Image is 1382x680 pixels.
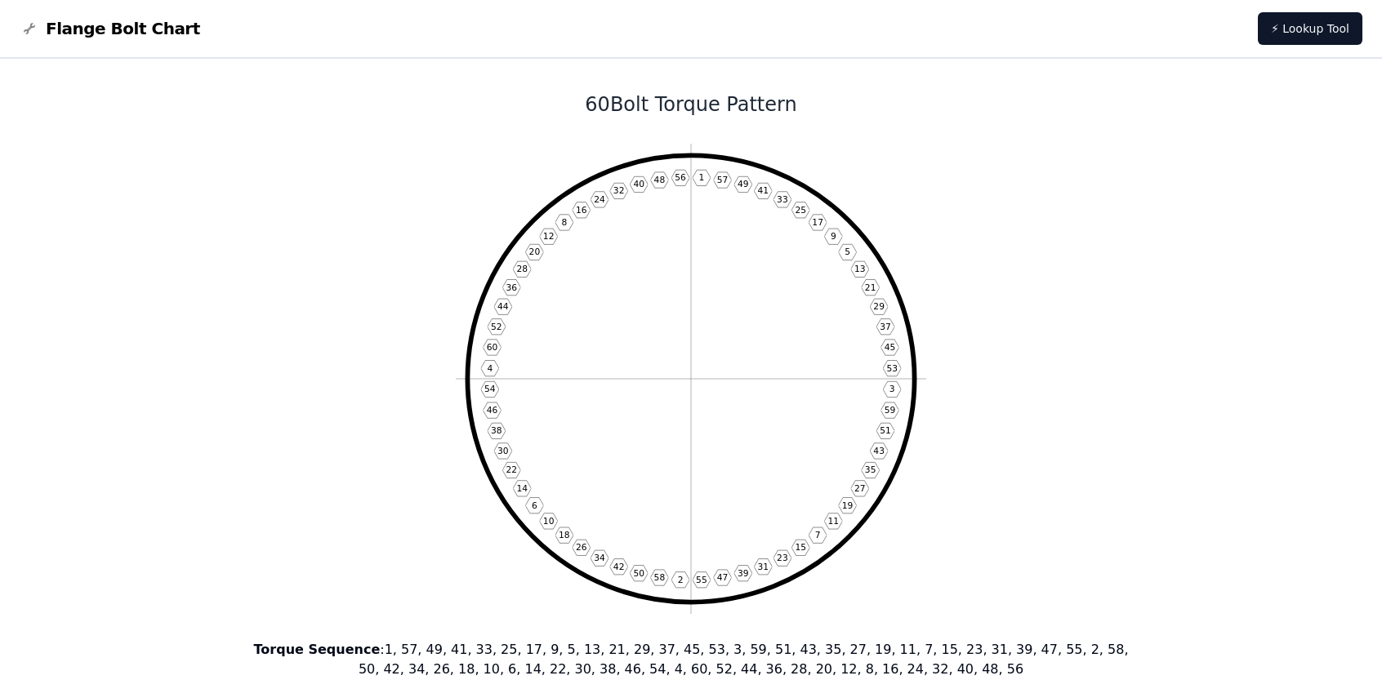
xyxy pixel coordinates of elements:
[543,516,555,527] text: 10
[20,19,39,38] img: Flange Bolt Chart Logo
[561,217,567,228] text: 8
[252,91,1130,118] h1: 60 Bolt Torque Pattern
[594,553,605,563] text: 34
[854,483,866,494] text: 27
[254,642,381,657] b: Torque Sequence
[497,301,509,312] text: 44
[532,500,537,511] text: 6
[516,264,528,274] text: 28
[738,568,749,579] text: 39
[873,446,885,456] text: 43
[842,500,854,511] text: 19
[633,179,644,189] text: 40
[678,575,684,585] text: 2
[854,264,866,274] text: 13
[717,572,729,583] text: 47
[1258,12,1362,45] a: ⚡ Lookup Tool
[529,247,541,257] text: 20
[885,342,896,353] text: 45
[696,575,707,585] text: 55
[487,342,498,353] text: 60
[487,405,498,416] text: 46
[777,553,788,563] text: 23
[698,172,704,183] text: 1
[815,530,821,540] text: 7
[828,516,840,527] text: 11
[738,179,749,189] text: 49
[559,530,570,540] text: 18
[889,384,895,394] text: 3
[506,464,518,475] text: 22
[20,17,200,40] a: Flange Bolt Chart LogoFlange Bolt Chart
[865,464,876,475] text: 35
[758,185,769,196] text: 41
[717,175,729,185] text: 57
[576,205,587,216] text: 16
[880,425,891,436] text: 51
[885,405,896,416] text: 59
[795,542,806,553] text: 15
[497,446,509,456] text: 30
[613,562,625,572] text: 42
[886,363,898,374] text: 53
[675,172,686,183] text: 56
[491,322,502,332] text: 52
[506,282,518,293] text: 36
[831,231,836,242] text: 9
[758,562,769,572] text: 31
[880,322,891,332] text: 37
[812,217,823,228] text: 17
[576,542,587,553] text: 26
[654,175,666,185] text: 48
[491,425,502,436] text: 38
[484,384,496,394] text: 54
[873,301,885,312] text: 29
[865,282,876,293] text: 21
[654,572,666,583] text: 58
[777,194,788,205] text: 33
[845,247,850,257] text: 5
[613,185,625,196] text: 32
[487,363,493,374] text: 4
[594,194,605,205] text: 24
[252,640,1130,679] p: : 1, 57, 49, 41, 33, 25, 17, 9, 5, 13, 21, 29, 37, 45, 53, 3, 59, 51, 43, 35, 27, 19, 11, 7, 15, ...
[543,231,555,242] text: 12
[633,568,644,579] text: 50
[795,205,806,216] text: 25
[46,17,200,40] span: Flange Bolt Chart
[516,483,528,494] text: 14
